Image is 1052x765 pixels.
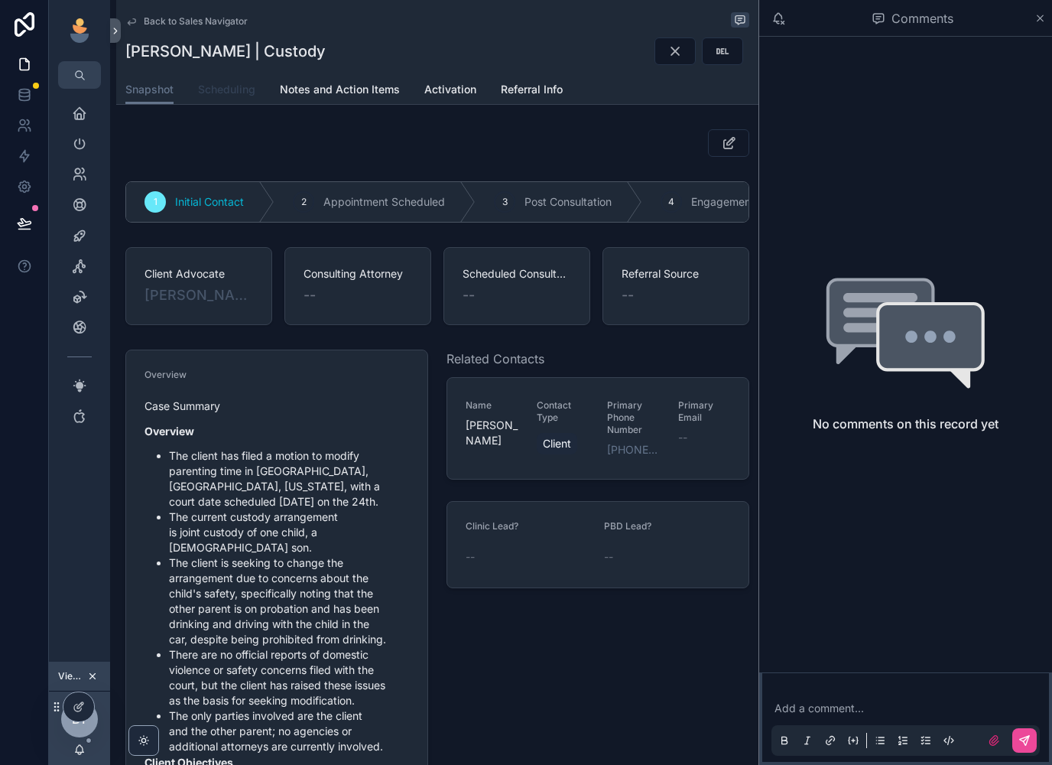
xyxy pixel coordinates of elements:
span: Activation [424,82,476,97]
span: 3 [502,196,508,208]
span: 4 [668,196,674,208]
span: Overview [144,369,187,380]
span: -- [463,285,475,306]
span: Primary Phone Number [607,399,660,436]
span: Back to Sales Navigator [144,15,248,28]
span: -- [604,549,613,565]
span: Contact Type [537,399,589,424]
span: Client [543,436,571,451]
span: -- [622,285,634,306]
li: The client has filed a motion to modify parenting time in [GEOGRAPHIC_DATA], [GEOGRAPHIC_DATA], [... [169,448,409,509]
span: Scheduling [198,82,255,97]
span: -- [304,285,316,306]
strong: Overview [144,425,194,438]
span: Client Advocate [144,266,253,282]
span: [PERSON_NAME] [466,418,518,448]
a: Name[PERSON_NAME]Contact TypeClientPrimary Phone Number[PHONE_NUMBER]Primary Email-- [447,378,748,479]
span: Name [466,399,518,412]
span: Notes and Action Items [280,82,400,97]
span: Related Contacts [446,350,544,368]
span: Primary Email [678,399,731,424]
li: The current custody arrangement is joint custody of one child, a [DEMOGRAPHIC_DATA] son. [169,509,409,555]
span: Initial Contact [175,194,244,210]
span: Snapshot [125,82,174,97]
h2: No comments on this record yet [813,415,998,433]
a: Scheduling [198,76,255,106]
span: Referral Source [622,266,730,282]
div: scrollable content [49,89,110,450]
a: Back to Sales Navigator [125,15,248,28]
span: Clinic Lead? [466,520,518,532]
span: Appointment Scheduled [323,194,445,210]
a: Notes and Action Items [280,76,400,106]
span: 1 [154,196,157,208]
span: 2 [301,196,307,208]
a: Referral Info [501,76,563,106]
li: The only parties involved are the client and the other parent; no agencies or additional attorney... [169,708,409,754]
span: Referral Info [501,82,563,97]
li: There are no official reports of domestic violence or safety concerns filed with the court, but t... [169,647,409,708]
p: Case Summary [144,398,409,414]
h1: [PERSON_NAME] | Custody [125,41,326,62]
span: -- [678,430,687,445]
a: [PHONE_NUMBER] [607,442,660,457]
span: Comments [891,9,953,28]
span: Engagement Agreement Sent [691,194,839,210]
span: -- [466,549,475,565]
span: PBD Lead? [604,520,651,532]
span: Scheduled Consultation [463,266,571,282]
span: Consulting Attorney [304,266,412,282]
span: Viewing as [PERSON_NAME] [58,670,84,682]
li: The client is seeking to change the arrangement due to concerns about the child's safety, specifi... [169,555,409,647]
img: App logo [67,18,92,43]
a: [PERSON_NAME] [144,285,253,306]
span: Post Consultation [524,194,612,210]
a: Snapshot [125,76,174,105]
a: Activation [424,76,476,106]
